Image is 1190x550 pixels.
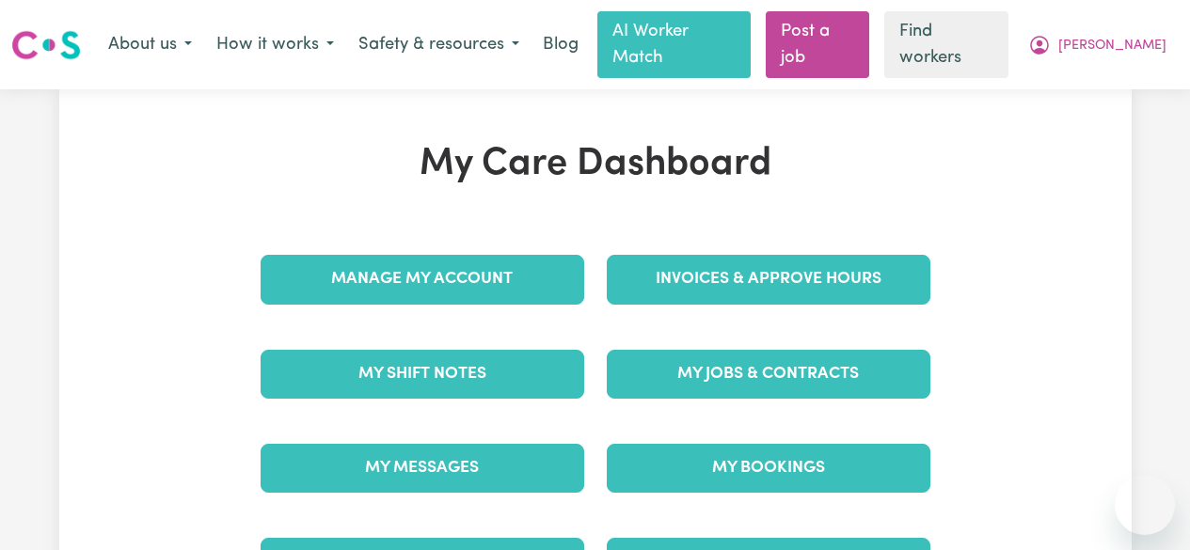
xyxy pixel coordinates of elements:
a: Invoices & Approve Hours [607,255,930,304]
a: Careseekers logo [11,24,81,67]
h1: My Care Dashboard [249,142,942,187]
a: My Messages [261,444,584,493]
button: My Account [1016,25,1179,65]
a: AI Worker Match [597,11,751,78]
a: Manage My Account [261,255,584,304]
a: My Shift Notes [261,350,584,399]
button: How it works [204,25,346,65]
a: My Jobs & Contracts [607,350,930,399]
span: [PERSON_NAME] [1058,36,1166,56]
a: Blog [532,24,590,66]
button: Safety & resources [346,25,532,65]
a: Post a job [766,11,869,78]
a: Find workers [884,11,1008,78]
iframe: Button to launch messaging window [1115,475,1175,535]
button: About us [96,25,204,65]
a: My Bookings [607,444,930,493]
img: Careseekers logo [11,28,81,62]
